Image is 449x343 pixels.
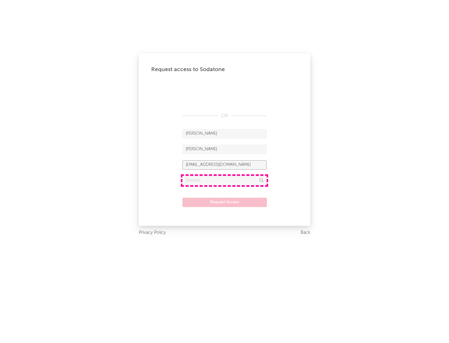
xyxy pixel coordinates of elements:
[182,129,267,138] input: First Name
[182,176,267,185] input: Division
[151,66,298,73] div: Request access to Sodatone
[182,160,267,170] input: Email
[139,229,166,237] a: Privacy Policy
[301,229,310,237] a: Back
[182,145,267,154] input: Last Name
[182,198,267,207] button: Request Access
[182,112,267,120] div: OR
